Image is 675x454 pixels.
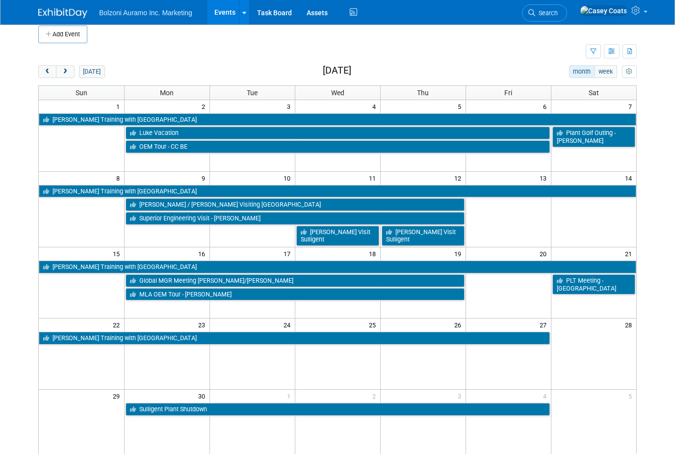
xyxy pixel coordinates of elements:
[126,288,465,301] a: MLA OEM Tour - [PERSON_NAME]
[542,390,551,402] span: 4
[39,332,550,345] a: [PERSON_NAME] Training with [GEOGRAPHIC_DATA]
[368,172,380,184] span: 11
[371,390,380,402] span: 2
[627,100,636,112] span: 7
[197,319,209,331] span: 23
[371,100,380,112] span: 4
[38,8,87,18] img: ExhibitDay
[624,172,636,184] span: 14
[201,172,209,184] span: 9
[112,247,124,260] span: 15
[197,390,209,402] span: 30
[99,9,192,17] span: Bolzoni Auramo Inc. Marketing
[626,69,632,75] i: Personalize Calendar
[622,65,637,78] button: myCustomButton
[286,100,295,112] span: 3
[627,390,636,402] span: 5
[39,185,636,198] a: [PERSON_NAME] Training with [GEOGRAPHIC_DATA]
[457,390,466,402] span: 3
[56,65,74,78] button: next
[504,89,512,97] span: Fri
[569,65,595,78] button: month
[126,198,465,211] a: [PERSON_NAME] / [PERSON_NAME] Visiting [GEOGRAPHIC_DATA]
[283,172,295,184] span: 10
[624,247,636,260] span: 21
[126,127,550,139] a: Luke Vacation
[76,89,87,97] span: Sun
[197,247,209,260] span: 16
[115,172,124,184] span: 8
[595,65,617,78] button: week
[382,226,465,246] a: [PERSON_NAME] Visit Sulligent
[522,4,567,22] a: Search
[542,100,551,112] span: 6
[39,261,636,273] a: [PERSON_NAME] Training with [GEOGRAPHIC_DATA]
[112,319,124,331] span: 22
[580,5,627,16] img: Casey Coats
[79,65,105,78] button: [DATE]
[283,247,295,260] span: 17
[624,319,636,331] span: 28
[160,89,174,97] span: Mon
[39,113,636,126] a: [PERSON_NAME] Training with [GEOGRAPHIC_DATA]
[539,172,551,184] span: 13
[589,89,599,97] span: Sat
[247,89,258,97] span: Tue
[453,172,466,184] span: 12
[323,65,351,76] h2: [DATE]
[539,247,551,260] span: 20
[539,319,551,331] span: 27
[126,212,465,225] a: Superior Engineering Visit - [PERSON_NAME]
[112,390,124,402] span: 29
[126,274,465,287] a: Global MGR Meeting [PERSON_NAME]/[PERSON_NAME]
[457,100,466,112] span: 5
[126,140,550,153] a: OEM Tour - CC BE
[417,89,429,97] span: Thu
[126,403,550,416] a: Sulligent Plant Shutdown
[283,319,295,331] span: 24
[552,274,636,294] a: PLT Meeting - [GEOGRAPHIC_DATA]
[453,319,466,331] span: 26
[331,89,344,97] span: Wed
[368,247,380,260] span: 18
[535,9,558,17] span: Search
[38,65,56,78] button: prev
[201,100,209,112] span: 2
[286,390,295,402] span: 1
[38,26,87,43] button: Add Event
[296,226,379,246] a: [PERSON_NAME] Visit Sulligent
[552,127,636,147] a: Plant Golf Outing - [PERSON_NAME]
[115,100,124,112] span: 1
[453,247,466,260] span: 19
[368,319,380,331] span: 25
